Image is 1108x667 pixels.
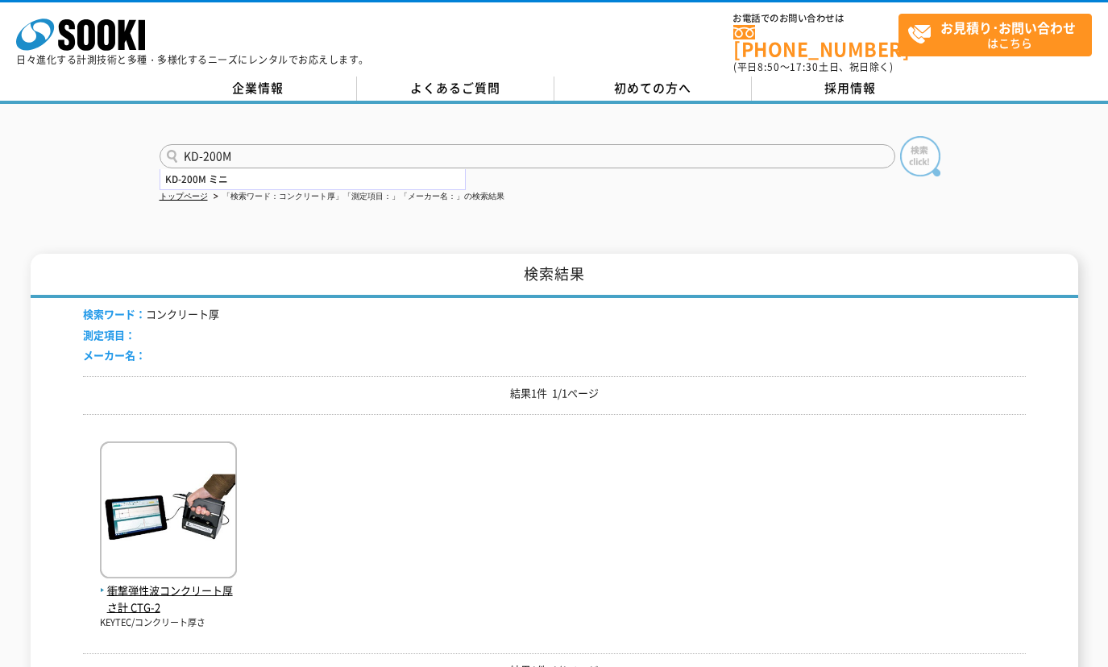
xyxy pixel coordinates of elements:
span: 測定項目： [83,327,135,342]
span: お電話でのお問い合わせは [733,14,898,23]
img: btn_search.png [900,136,940,176]
p: 日々進化する計測技術と多種・多様化するニーズにレンタルでお応えします。 [16,55,369,64]
a: よくあるご質問 [357,77,554,101]
input: 商品名、型式、NETIS番号を入力してください [160,144,895,168]
img: CTG-2 [100,441,237,582]
li: コンクリート厚 [83,306,219,323]
a: 衝撃弾性波コンクリート厚さ計 CTG-2 [100,565,237,615]
a: 採用情報 [752,77,949,101]
h1: 検索結果 [31,254,1078,298]
a: お見積り･お問い合わせはこちら [898,14,1092,56]
span: 8:50 [757,60,780,74]
span: 検索ワード： [83,306,146,321]
span: 衝撃弾性波コンクリート厚さ計 CTG-2 [100,582,237,616]
strong: お見積り･お問い合わせ [940,18,1076,37]
p: 結果1件 1/1ページ [83,385,1026,402]
span: メーカー名： [83,347,146,362]
a: 初めての方へ [554,77,752,101]
span: 17:30 [790,60,819,74]
span: (平日 ～ 土日、祝日除く) [733,60,893,74]
a: 企業情報 [160,77,357,101]
a: [PHONE_NUMBER] [733,25,898,58]
a: トップページ [160,192,208,201]
div: KD-200M ミニ [160,169,465,189]
p: KEYTEC/コンクリート厚さ [100,616,237,630]
span: 初めての方へ [614,79,691,97]
span: はこちら [907,14,1091,55]
li: 「検索ワード：コンクリート厚」「測定項目：」「メーカー名：」の検索結果 [210,188,504,205]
